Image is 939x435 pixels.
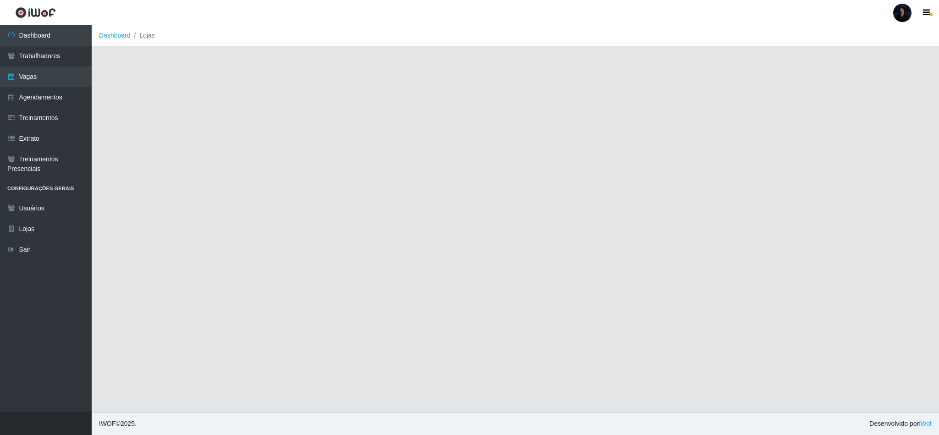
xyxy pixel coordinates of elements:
a: Dashboard [99,32,131,39]
span: Desenvolvido por [869,419,932,429]
a: iWof [919,420,932,427]
span: © 2025 . [99,419,137,429]
img: CoreUI Logo [15,7,56,18]
span: IWOF [99,420,116,427]
li: Lojas [131,31,155,40]
nav: breadcrumb [92,25,939,46]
